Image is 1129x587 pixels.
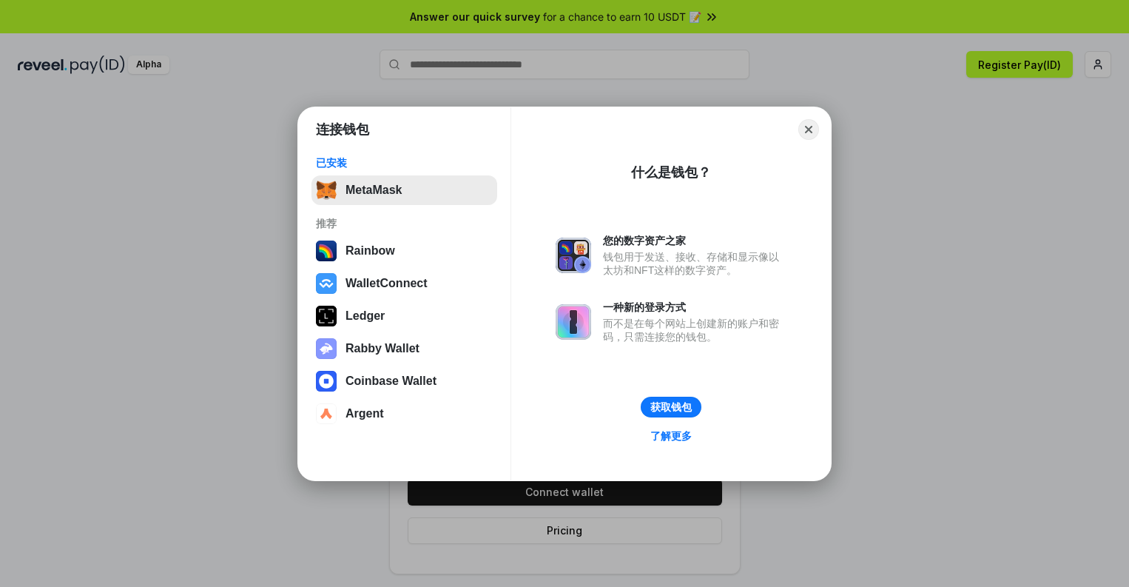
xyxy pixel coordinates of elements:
div: 推荐 [316,217,493,230]
img: svg+xml,%3Csvg%20width%3D%2228%22%20height%3D%2228%22%20viewBox%3D%220%200%2028%2028%22%20fill%3D... [316,371,337,392]
button: Coinbase Wallet [311,366,497,396]
div: MetaMask [346,184,402,197]
a: 了解更多 [641,426,701,446]
div: 钱包用于发送、接收、存储和显示像以太坊和NFT这样的数字资产。 [603,250,786,277]
div: Ledger [346,309,385,323]
div: 什么是钱包？ [631,164,711,181]
button: WalletConnect [311,269,497,298]
div: 一种新的登录方式 [603,301,786,314]
div: Rabby Wallet [346,342,419,355]
img: svg+xml,%3Csvg%20width%3D%22120%22%20height%3D%22120%22%20viewBox%3D%220%200%20120%20120%22%20fil... [316,241,337,261]
button: MetaMask [311,175,497,205]
h1: 连接钱包 [316,121,369,138]
div: 获取钱包 [650,400,692,414]
button: Ledger [311,301,497,331]
img: svg+xml,%3Csvg%20xmlns%3D%22http%3A%2F%2Fwww.w3.org%2F2000%2Fsvg%22%20fill%3D%22none%22%20viewBox... [556,238,591,273]
button: Rabby Wallet [311,334,497,363]
button: Argent [311,399,497,429]
button: Close [798,119,819,140]
div: WalletConnect [346,277,428,290]
img: svg+xml,%3Csvg%20xmlns%3D%22http%3A%2F%2Fwww.w3.org%2F2000%2Fsvg%22%20fill%3D%22none%22%20viewBox... [316,338,337,359]
img: svg+xml,%3Csvg%20width%3D%2228%22%20height%3D%2228%22%20viewBox%3D%220%200%2028%2028%22%20fill%3D... [316,403,337,424]
button: 获取钱包 [641,397,701,417]
div: Coinbase Wallet [346,375,437,388]
div: 了解更多 [650,429,692,443]
img: svg+xml,%3Csvg%20width%3D%2228%22%20height%3D%2228%22%20viewBox%3D%220%200%2028%2028%22%20fill%3D... [316,273,337,294]
div: 您的数字资产之家 [603,234,786,247]
img: svg+xml,%3Csvg%20xmlns%3D%22http%3A%2F%2Fwww.w3.org%2F2000%2Fsvg%22%20width%3D%2228%22%20height%3... [316,306,337,326]
img: svg+xml,%3Csvg%20xmlns%3D%22http%3A%2F%2Fwww.w3.org%2F2000%2Fsvg%22%20fill%3D%22none%22%20viewBox... [556,304,591,340]
div: Rainbow [346,244,395,258]
img: svg+xml,%3Csvg%20fill%3D%22none%22%20height%3D%2233%22%20viewBox%3D%220%200%2035%2033%22%20width%... [316,180,337,201]
button: Rainbow [311,236,497,266]
div: 已安装 [316,156,493,170]
div: 而不是在每个网站上创建新的账户和密码，只需连接您的钱包。 [603,317,786,343]
div: Argent [346,407,384,420]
